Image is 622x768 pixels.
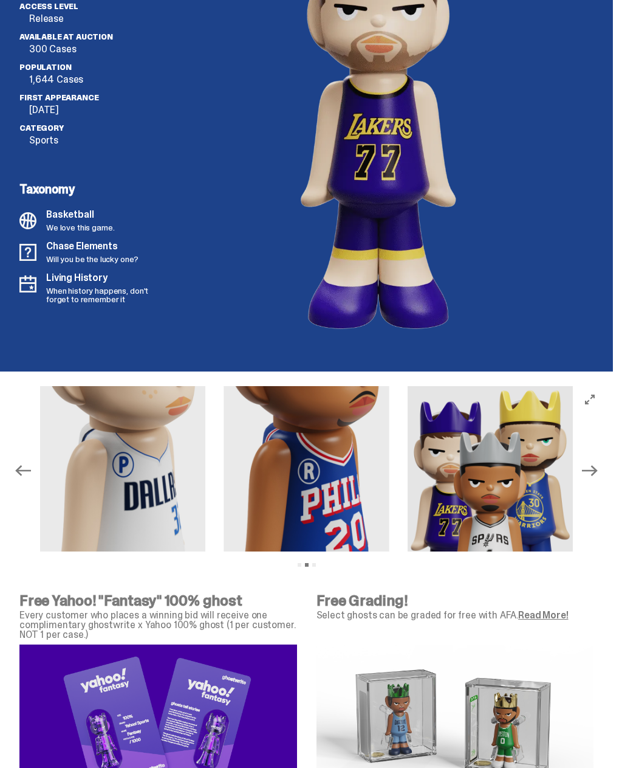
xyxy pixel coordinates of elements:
[29,75,163,85] p: 1,644 Cases
[19,62,71,72] span: Population
[29,136,163,145] p: Sports
[576,457,603,484] button: Next
[518,609,568,621] a: Read More!
[29,44,163,54] p: 300 Cases
[19,1,78,12] span: Access Level
[19,183,155,195] p: Taxonomy
[19,92,98,103] span: First Appearance
[29,105,163,115] p: [DATE]
[46,223,114,232] p: We love this game.
[46,273,155,283] p: Living History
[316,593,594,608] p: Free Grading!
[46,241,138,251] p: Chase Elements
[10,457,36,484] button: Previous
[312,563,316,567] button: View slide 3
[19,123,64,133] span: Category
[46,210,114,220] p: Basketball
[305,563,309,567] button: View slide 2
[19,593,297,608] p: Free Yahoo! "Fantasy" 100% ghost
[46,255,138,263] p: Will you be the lucky one?
[298,563,301,567] button: View slide 1
[224,386,389,552] img: NBA-MG-Rookie.png
[40,386,205,552] img: NBA-MG-Prospect.png
[29,14,163,24] p: Release
[19,611,297,640] p: Every customer who places a winning bid will receive one complimentary ghostwrite x Yahoo 100% gh...
[316,611,594,620] p: Select ghosts can be graded for free with AFA.
[583,392,597,407] button: View full-screen
[408,386,573,552] img: NBA-MG-Trio.png
[19,32,113,42] span: Available at Auction
[46,286,155,303] p: When history happens, don't forget to remember it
